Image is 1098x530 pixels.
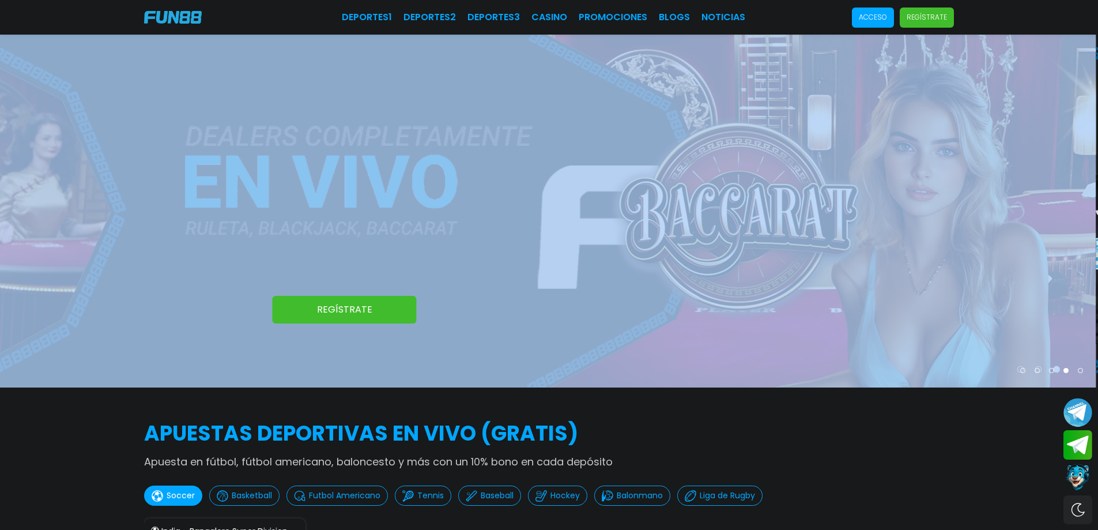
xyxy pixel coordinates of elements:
[617,490,663,502] p: Balonmano
[1063,397,1092,427] button: Join telegram channel
[403,10,456,24] a: Deportes2
[467,10,520,24] a: Deportes3
[481,490,514,502] p: Baseball
[859,12,887,22] p: Acceso
[1063,495,1092,524] div: Switch theme
[550,490,580,502] p: Hockey
[144,486,202,506] button: Soccer
[700,490,755,502] p: Liga de Rugby
[417,490,444,502] p: Tennis
[458,486,521,506] button: Baseball
[209,486,280,506] button: Basketball
[1063,463,1092,493] button: Contact customer service
[1063,430,1092,460] button: Join telegram
[579,10,647,24] a: Promociones
[701,10,745,24] a: NOTICIAS
[309,490,380,502] p: Futbol Americano
[232,490,272,502] p: Basketball
[594,486,670,506] button: Balonmano
[144,418,954,449] h2: APUESTAS DEPORTIVAS EN VIVO (gratis)
[342,10,392,24] a: Deportes1
[659,10,690,24] a: BLOGS
[144,11,202,24] img: Company Logo
[528,486,587,506] button: Hockey
[167,490,195,502] p: Soccer
[531,10,567,24] a: CASINO
[286,486,388,506] button: Futbol Americano
[144,454,954,469] p: Apuesta en fútbol, fútbol americano, baloncesto y más con un 10% bono en cada depósito
[395,486,451,506] button: Tennis
[907,12,947,22] p: Regístrate
[677,486,763,506] button: Liga de Rugby
[273,296,417,324] a: Regístrate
